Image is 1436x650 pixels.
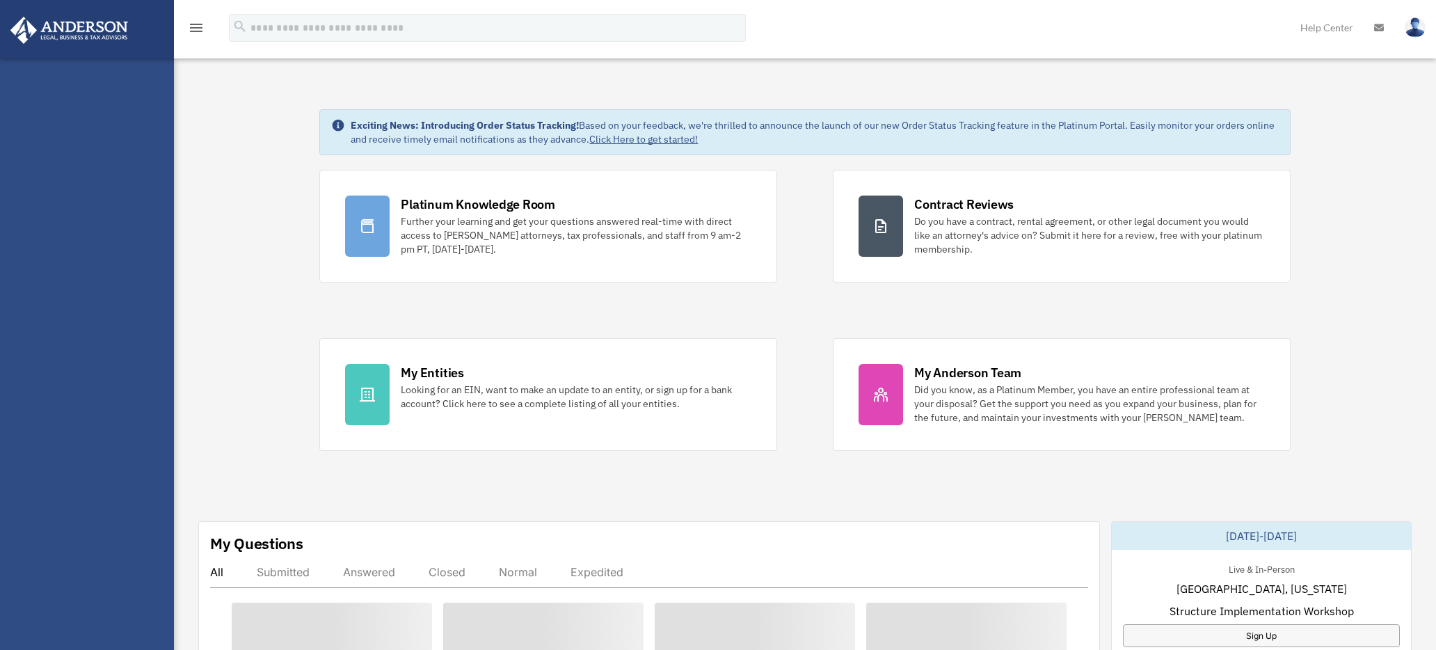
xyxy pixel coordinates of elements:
[188,24,205,36] a: menu
[1176,580,1347,597] span: [GEOGRAPHIC_DATA], [US_STATE]
[914,196,1014,213] div: Contract Reviews
[232,19,248,34] i: search
[401,214,751,256] div: Further your learning and get your questions answered real-time with direct access to [PERSON_NAM...
[351,119,579,132] strong: Exciting News: Introducing Order Status Tracking!
[1123,624,1400,647] a: Sign Up
[1405,17,1426,38] img: User Pic
[1170,603,1354,619] span: Structure Implementation Workshop
[210,565,223,579] div: All
[188,19,205,36] i: menu
[1112,522,1411,550] div: [DATE]-[DATE]
[343,565,395,579] div: Answered
[429,565,465,579] div: Closed
[1218,561,1306,576] div: Live & In-Person
[401,196,555,213] div: Platinum Knowledge Room
[401,364,463,381] div: My Entities
[833,338,1291,451] a: My Anderson Team Did you know, as a Platinum Member, you have an entire professional team at your...
[319,170,777,283] a: Platinum Knowledge Room Further your learning and get your questions answered real-time with dire...
[257,565,310,579] div: Submitted
[914,364,1021,381] div: My Anderson Team
[914,383,1265,425] div: Did you know, as a Platinum Member, you have an entire professional team at your disposal? Get th...
[6,17,132,44] img: Anderson Advisors Platinum Portal
[351,118,1278,146] div: Based on your feedback, we're thrilled to announce the launch of our new Order Status Tracking fe...
[319,338,777,451] a: My Entities Looking for an EIN, want to make an update to an entity, or sign up for a bank accoun...
[833,170,1291,283] a: Contract Reviews Do you have a contract, rental agreement, or other legal document you would like...
[571,565,623,579] div: Expedited
[499,565,537,579] div: Normal
[589,133,698,145] a: Click Here to get started!
[210,533,303,554] div: My Questions
[401,383,751,411] div: Looking for an EIN, want to make an update to an entity, or sign up for a bank account? Click her...
[914,214,1265,256] div: Do you have a contract, rental agreement, or other legal document you would like an attorney's ad...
